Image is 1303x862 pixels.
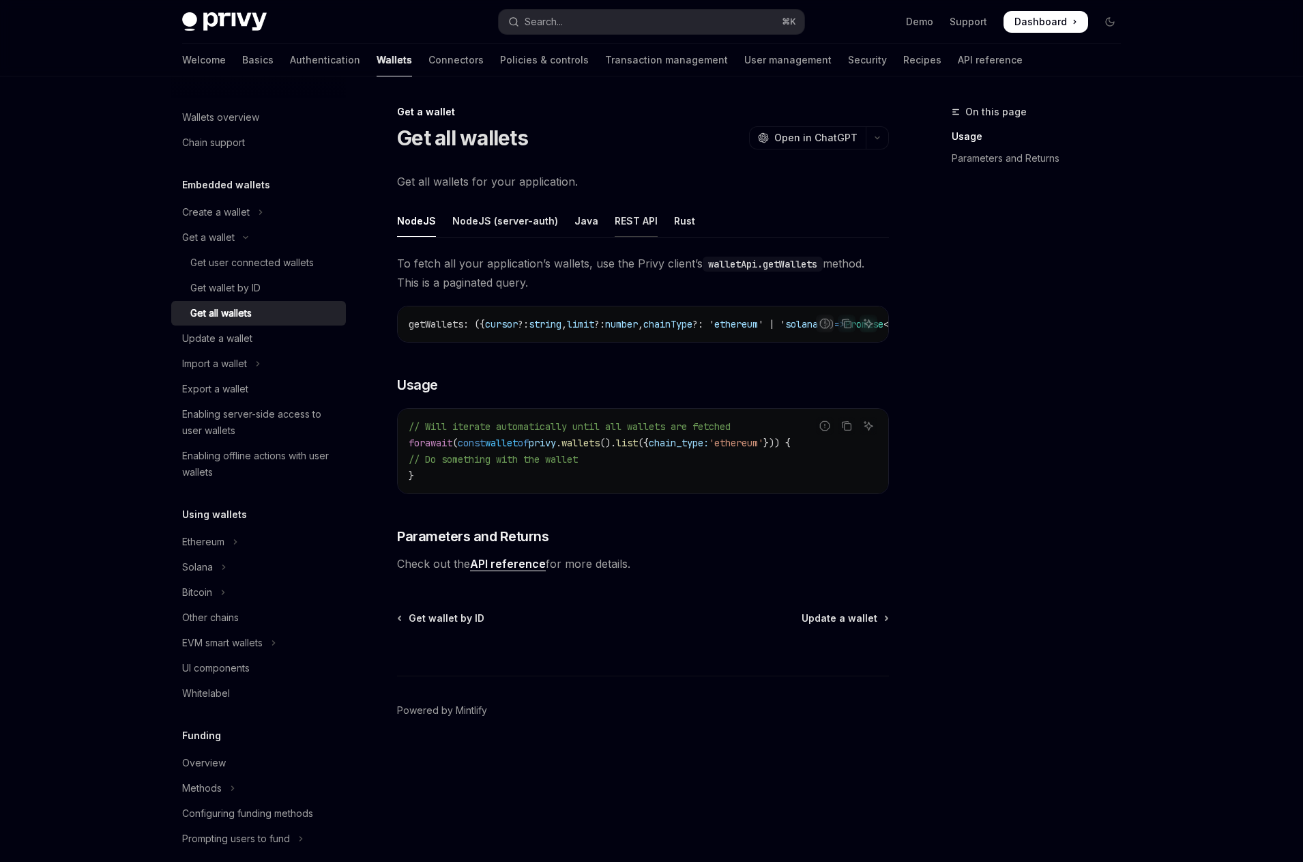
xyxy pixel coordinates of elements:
span: ({ [638,437,649,449]
span: (). [600,437,616,449]
span: ' | ' [758,318,785,330]
div: Rust [674,205,695,237]
span: wallet [485,437,518,449]
button: Report incorrect code [816,417,834,435]
button: Open search [499,10,804,34]
div: Get user connected wallets [190,255,314,271]
button: Toggle dark mode [1099,11,1121,33]
div: Methods [182,780,222,796]
a: Chain support [171,130,346,155]
span: list [616,437,638,449]
span: wallets [561,437,600,449]
button: Copy the contents from the code block [838,417,855,435]
button: Toggle Bitcoin section [171,580,346,605]
a: Configuring funding methods [171,801,346,826]
div: NodeJS [397,205,436,237]
a: Authentication [290,44,360,76]
a: Get wallet by ID [398,612,484,625]
span: < [883,318,889,330]
a: Update a wallet [171,326,346,351]
a: Policies & controls [500,44,589,76]
span: chain_type: [649,437,709,449]
a: Get user connected wallets [171,250,346,275]
div: Chain support [182,134,245,151]
span: Parameters and Returns [397,527,548,546]
span: 'ethereum' [709,437,763,449]
div: Get all wallets [190,305,252,321]
span: , [561,318,567,330]
button: Copy the contents from the code block [838,315,855,332]
span: string [529,318,561,330]
div: Wallets overview [182,109,259,126]
div: Search... [525,14,563,30]
a: Basics [242,44,274,76]
button: Report incorrect code [816,315,834,332]
span: } [409,470,414,482]
div: Update a wallet [182,330,252,347]
a: Demo [906,15,933,29]
div: Prompting users to fund [182,831,290,847]
h5: Funding [182,728,221,744]
span: solana [785,318,818,330]
span: await [425,437,452,449]
span: // Do something with the wallet [409,453,578,465]
a: Support [950,15,987,29]
span: limit [567,318,594,330]
div: Ethereum [182,534,224,550]
a: Export a wallet [171,377,346,401]
a: Recipes [903,44,941,76]
span: ethereum [714,318,758,330]
div: Configuring funding methods [182,805,313,822]
span: ?: [594,318,605,330]
span: To fetch all your application’s wallets, use the Privy client’s method. This is a paginated query. [397,254,889,292]
code: walletApi.getWallets [703,257,823,272]
span: chainType [643,318,692,330]
a: Wallets overview [171,105,346,130]
a: API reference [470,557,546,571]
div: UI components [182,660,250,676]
a: UI components [171,656,346,680]
a: Enabling offline actions with user wallets [171,444,346,485]
a: API reference [958,44,1023,76]
a: Get wallet by ID [171,276,346,300]
a: Dashboard [1004,11,1088,33]
span: ?: [518,318,529,330]
button: Toggle Solana section [171,555,346,579]
a: User management [744,44,832,76]
span: ( [452,437,458,449]
span: Update a wallet [802,612,877,625]
span: // Will iterate automatically until all wallets are fetched [409,420,731,433]
div: Other chains [182,609,239,626]
span: On this page [965,104,1027,120]
span: ?: ' [692,318,714,330]
div: Enabling server-side access to user wallets [182,406,338,439]
span: : ({ [463,318,485,330]
span: Usage [397,375,438,394]
div: Bitcoin [182,584,212,601]
a: Get all wallets [171,301,346,326]
span: privy [529,437,556,449]
div: Solana [182,559,213,575]
span: of [518,437,529,449]
button: Toggle EVM smart wallets section [171,631,346,655]
button: Toggle Get a wallet section [171,225,346,250]
h5: Embedded wallets [182,177,270,193]
div: Get a wallet [182,229,235,246]
div: Export a wallet [182,381,248,397]
span: })) { [763,437,791,449]
button: Ask AI [860,315,877,332]
span: => [834,318,845,330]
button: Toggle Prompting users to fund section [171,827,346,851]
span: ⌘ K [782,16,796,27]
span: Check out the for more details. [397,554,889,573]
a: Other chains [171,605,346,630]
a: Powered by Mintlify [397,704,487,717]
div: EVM smart wallets [182,635,263,651]
button: Ask AI [860,417,877,435]
span: const [458,437,485,449]
img: dark logo [182,12,267,31]
span: Open in ChatGPT [774,131,858,145]
button: Toggle Methods section [171,776,346,801]
span: Dashboard [1014,15,1067,29]
a: Update a wallet [802,612,888,625]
